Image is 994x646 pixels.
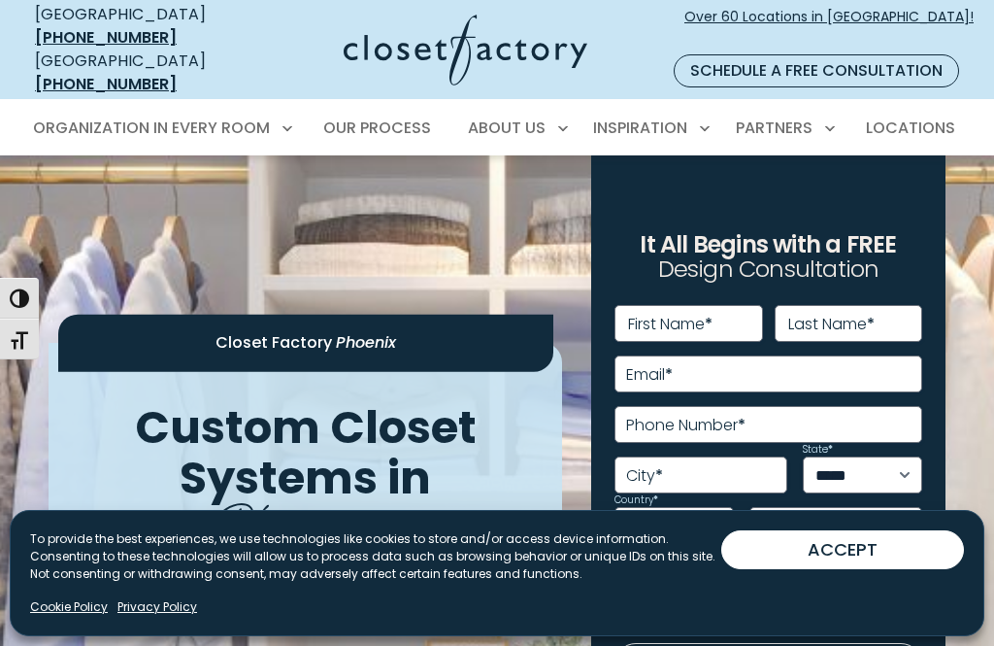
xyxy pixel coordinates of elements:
span: Locations [866,117,955,139]
div: [GEOGRAPHIC_DATA] [35,50,247,96]
span: It All Begins with a FREE [640,228,896,260]
a: Privacy Policy [117,598,197,616]
span: Over 60 Locations in [GEOGRAPHIC_DATA]! [684,7,974,48]
span: Custom Closet Systems in [135,396,477,509]
span: Our Process [323,117,431,139]
span: About Us [468,117,546,139]
img: Closet Factory Logo [344,15,587,85]
span: Inspiration [593,117,687,139]
label: City [626,468,663,484]
span: Design Consultation [658,254,879,286]
span: Partners [736,117,812,139]
a: [PHONE_NUMBER] [35,73,177,95]
div: [GEOGRAPHIC_DATA] [35,3,247,50]
nav: Primary Menu [19,101,975,155]
span: Organization in Every Room [33,117,270,139]
label: State [803,445,833,455]
a: [PHONE_NUMBER] [35,26,177,49]
span: Phoenix [336,332,396,355]
p: To provide the best experiences, we use technologies like cookies to store and/or access device i... [30,530,721,583]
a: Cookie Policy [30,598,108,616]
label: First Name [628,317,712,332]
span: Closet Factory [215,332,332,355]
label: Country [614,495,658,505]
label: Email [626,367,673,383]
button: ACCEPT [721,530,964,569]
label: Phone Number [626,418,745,433]
a: Schedule a Free Consultation [674,54,959,87]
label: Last Name [788,317,875,332]
span: Phoenix [211,476,401,561]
